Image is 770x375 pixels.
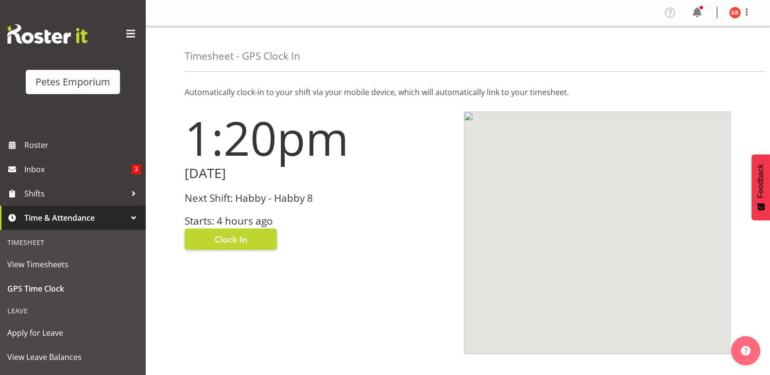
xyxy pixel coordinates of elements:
a: View Timesheets [2,252,143,277]
span: Inbox [24,162,132,177]
div: Leave [2,301,143,321]
h1: 1:20pm [185,112,452,164]
img: help-xxl-2.png [741,346,751,356]
button: Clock In [185,228,277,250]
img: gillian-byford11184.jpg [729,7,741,18]
span: Feedback [756,164,765,198]
span: Roster [24,138,141,152]
span: Time & Attendance [24,211,126,225]
button: Feedback - Show survey [752,154,770,220]
p: Automatically clock-in to your shift via your mobile device, which will automatically link to you... [185,86,731,98]
div: Petes Emporium [35,75,110,89]
span: View Leave Balances [7,350,138,364]
span: Apply for Leave [7,326,138,340]
img: Rosterit website logo [7,24,87,44]
span: GPS Time Clock [7,281,138,296]
div: Timesheet [2,232,143,252]
span: Clock In [215,233,247,245]
h3: Next Shift: Habby - Habby 8 [185,193,452,204]
h2: [DATE] [185,166,452,181]
span: 3 [132,164,141,174]
span: View Timesheets [7,257,138,272]
h3: Starts: 4 hours ago [185,215,452,227]
h4: Timesheet - GPS Clock In [185,50,300,62]
a: Apply for Leave [2,321,143,345]
a: View Leave Balances [2,345,143,369]
a: GPS Time Clock [2,277,143,301]
span: Shifts [24,186,126,201]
